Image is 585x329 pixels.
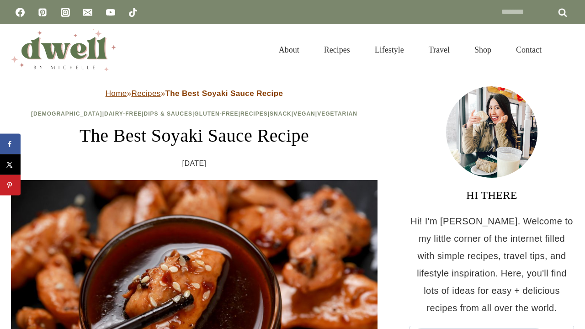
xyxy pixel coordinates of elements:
[266,34,312,66] a: About
[79,3,97,21] a: Email
[409,187,574,203] h3: HI THERE
[182,157,207,170] time: [DATE]
[266,34,554,66] nav: Primary Navigation
[56,3,74,21] a: Instagram
[31,111,357,117] span: | | | | | | |
[11,122,378,149] h1: The Best Soyaki Sauce Recipe
[312,34,362,66] a: Recipes
[31,111,102,117] a: [DEMOGRAPHIC_DATA]
[11,3,29,21] a: Facebook
[33,3,52,21] a: Pinterest
[194,111,238,117] a: Gluten-Free
[106,89,127,98] a: Home
[101,3,120,21] a: YouTube
[144,111,192,117] a: Dips & Sauces
[558,42,574,58] button: View Search Form
[270,111,292,117] a: Snack
[165,89,283,98] strong: The Best Soyaki Sauce Recipe
[293,111,315,117] a: Vegan
[317,111,357,117] a: Vegetarian
[124,3,142,21] a: TikTok
[409,212,574,317] p: Hi! I'm [PERSON_NAME]. Welcome to my little corner of the internet filled with simple recipes, tr...
[240,111,268,117] a: Recipes
[362,34,416,66] a: Lifestyle
[104,111,142,117] a: Dairy-Free
[504,34,554,66] a: Contact
[462,34,504,66] a: Shop
[106,89,283,98] span: » »
[11,29,116,71] img: DWELL by michelle
[416,34,462,66] a: Travel
[131,89,160,98] a: Recipes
